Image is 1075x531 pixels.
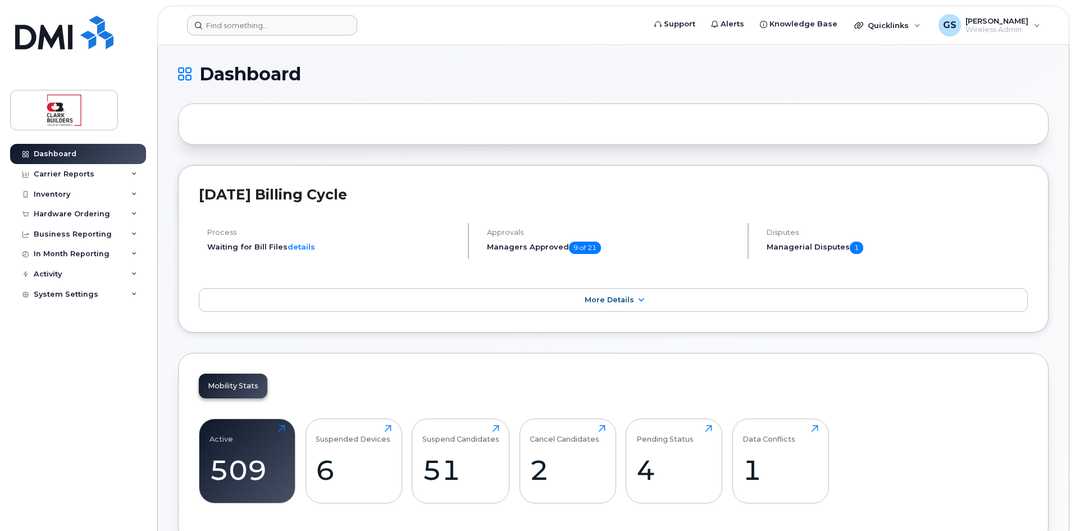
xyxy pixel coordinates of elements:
h4: Disputes [767,228,1028,237]
h5: Managerial Disputes [767,242,1028,254]
h2: [DATE] Billing Cycle [199,186,1028,203]
div: Data Conflicts [743,425,795,443]
h4: Process [207,228,458,237]
div: 6 [316,453,391,487]
a: Suspended Devices6 [316,425,391,497]
a: details [288,242,315,251]
span: 9 of 21 [569,242,601,254]
div: Active [209,425,233,443]
span: 1 [850,242,863,254]
li: Waiting for Bill Files [207,242,458,252]
div: Cancel Candidates [530,425,599,443]
span: More Details [585,296,634,304]
div: Suspended Devices [316,425,390,443]
div: 51 [422,453,499,487]
div: Suspend Candidates [422,425,499,443]
a: Cancel Candidates2 [530,425,605,497]
a: Suspend Candidates51 [422,425,499,497]
div: 509 [209,453,285,487]
h4: Approvals [487,228,738,237]
a: Pending Status4 [636,425,712,497]
div: 2 [530,453,605,487]
div: 4 [636,453,712,487]
iframe: Messenger Launcher [1026,482,1067,523]
a: Data Conflicts1 [743,425,818,497]
div: Pending Status [636,425,694,443]
a: Active509 [209,425,285,497]
h5: Managers Approved [487,242,738,254]
span: Dashboard [199,66,301,83]
div: 1 [743,453,818,487]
